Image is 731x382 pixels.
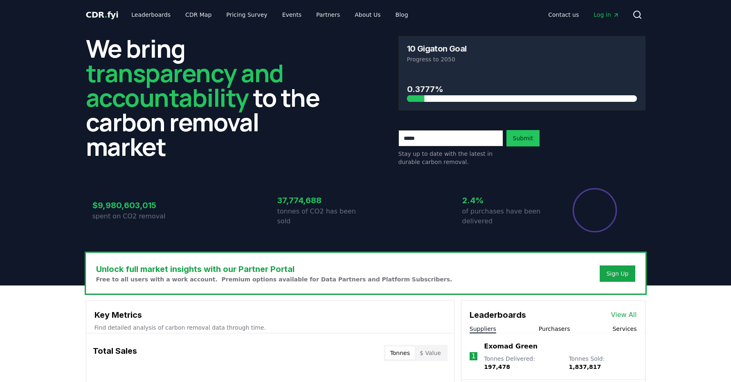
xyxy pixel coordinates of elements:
[470,325,496,333] button: Suppliers
[594,11,619,19] span: Log in
[93,345,137,361] h3: Total Sales
[471,351,475,361] p: 1
[407,55,637,63] p: Progress to 2050
[470,309,526,321] h3: Leaderboards
[220,7,274,22] a: Pricing Survey
[385,346,415,360] button: Tonnes
[125,7,177,22] a: Leaderboards
[462,194,551,207] h3: 2.4%
[484,355,560,371] p: Tonnes Delivered :
[569,364,601,370] span: 1,837,817
[277,207,366,226] p: tonnes of CO2 has been sold
[96,263,452,275] h3: Unlock full market insights with our Partner Portal
[92,211,181,221] p: spent on CO2 removal
[86,10,119,20] span: CDR fyi
[277,194,366,207] h3: 37,774,688
[506,130,540,146] button: Submit
[96,275,452,283] p: Free to all users with a work account. Premium options available for Data Partners and Platform S...
[310,7,346,22] a: Partners
[92,199,181,211] h3: $9,980,603,015
[415,346,446,360] button: $ Value
[94,324,446,332] p: Find detailed analysis of carbon removal data through time.
[462,207,551,226] p: of purchases have been delivered
[86,56,283,114] span: transparency and accountability
[606,270,628,278] a: Sign Up
[484,342,538,351] a: Exomad Green
[348,7,387,22] a: About Us
[484,364,510,370] span: 197,478
[389,7,415,22] a: Blog
[86,36,333,159] h2: We bring to the carbon removal market
[407,45,467,53] h3: 10 Gigaton Goal
[276,7,308,22] a: Events
[569,355,637,371] p: Tonnes Sold :
[398,150,503,166] p: Stay up to date with the latest in durable carbon removal.
[542,7,585,22] a: Contact us
[612,325,637,333] button: Services
[86,9,119,20] a: CDR.fyi
[587,7,625,22] a: Log in
[572,187,618,233] div: Percentage of sales delivered
[407,83,637,95] h3: 0.3777%
[94,309,446,321] h3: Key Metrics
[600,265,635,282] button: Sign Up
[611,310,637,320] a: View All
[539,325,570,333] button: Purchasers
[179,7,218,22] a: CDR Map
[542,7,625,22] nav: Main
[104,10,107,20] span: .
[125,7,414,22] nav: Main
